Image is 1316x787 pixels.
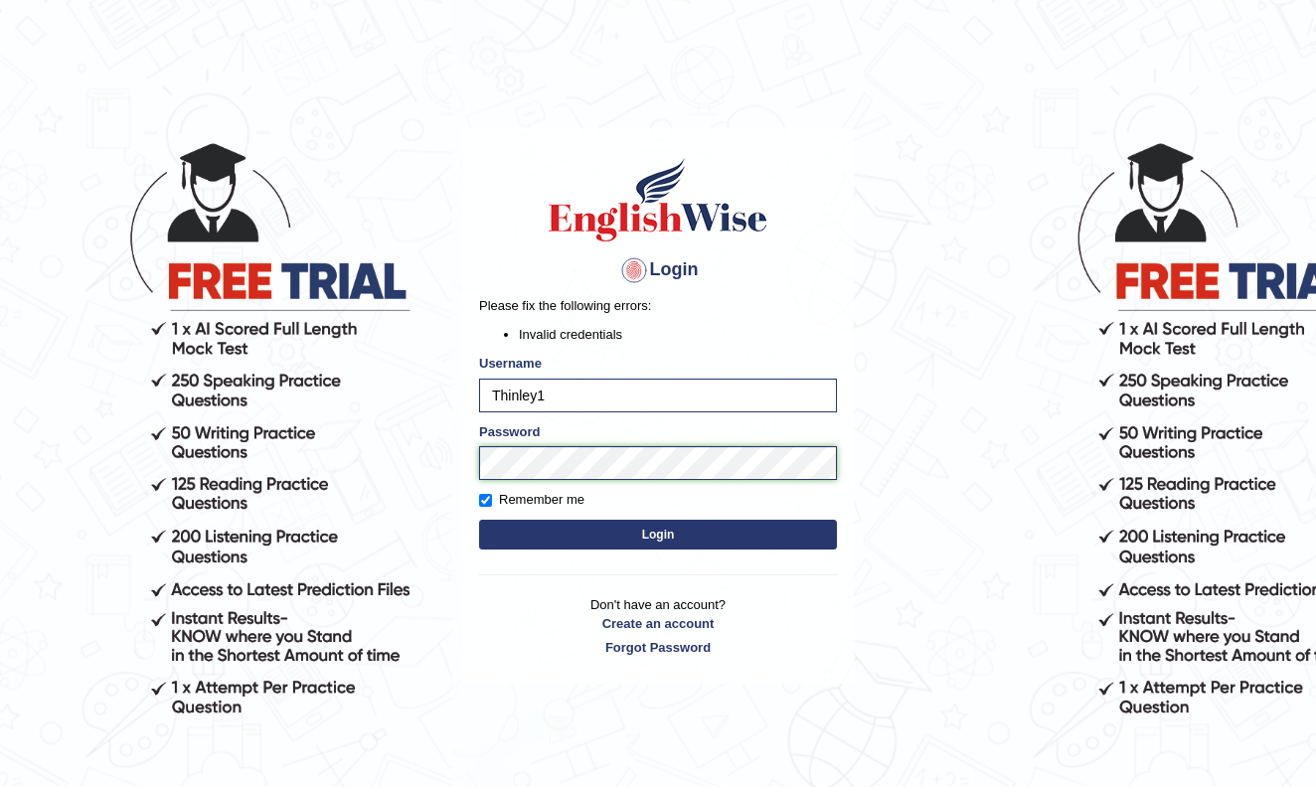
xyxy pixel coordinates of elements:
[479,494,492,507] input: Remember me
[479,296,837,315] p: Please fix the following errors:
[545,155,771,244] img: Logo of English Wise sign in for intelligent practice with AI
[479,490,584,510] label: Remember me
[479,354,542,373] label: Username
[479,254,837,286] h4: Login
[479,595,837,657] p: Don't have an account?
[479,614,837,633] a: Create an account
[479,520,837,550] button: Login
[519,325,837,344] li: Invalid credentials
[479,638,837,657] a: Forgot Password
[479,422,540,441] label: Password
